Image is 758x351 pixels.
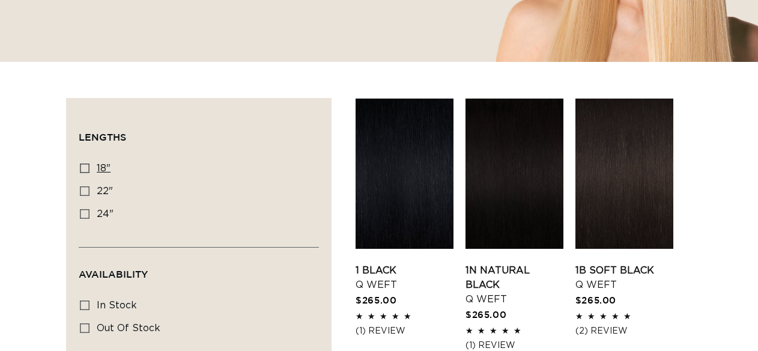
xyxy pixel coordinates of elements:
span: Lengths [79,132,126,142]
a: 1B Soft Black Q Weft [575,263,673,292]
span: 18" [97,163,111,173]
a: 1N Natural Black Q Weft [465,263,563,307]
span: Availability [79,269,148,279]
span: In stock [97,301,137,310]
summary: Lengths (0 selected) [79,111,319,154]
span: 24" [97,209,114,219]
a: 1 Black Q Weft [356,263,453,292]
span: Out of stock [97,323,160,333]
summary: Availability (0 selected) [79,248,319,291]
span: 22" [97,186,113,196]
